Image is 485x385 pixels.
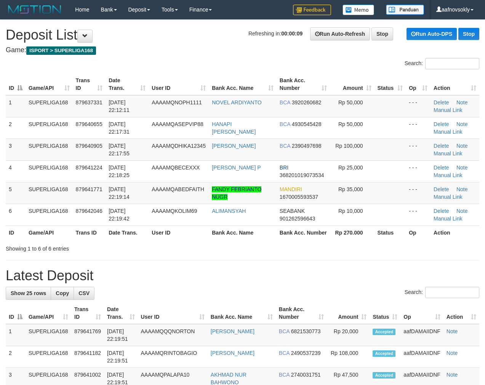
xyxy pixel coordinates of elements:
[109,186,130,200] span: [DATE] 22:19:14
[152,143,206,149] span: AAAAMQDHIKA12345
[211,350,255,356] a: [PERSON_NAME]
[280,208,305,214] span: SEABANK
[6,182,26,204] td: 5
[330,225,375,240] th: Rp 270.000
[212,165,261,171] a: [PERSON_NAME] P
[138,324,208,346] td: AAAAMQQQNORTON
[73,73,106,95] th: Trans ID: activate to sort column ascending
[406,182,431,204] td: - - -
[280,172,324,178] span: Copy 368201019073534 to clipboard
[26,139,73,160] td: SUPERLIGA168
[6,4,64,15] img: MOTION_logo.png
[338,208,363,214] span: Rp 10,000
[434,194,463,200] a: Manual Link
[26,204,73,225] td: SUPERLIGA168
[406,225,431,240] th: Op
[26,73,73,95] th: Game/API: activate to sort column ascending
[109,99,130,113] span: [DATE] 22:12:11
[400,346,443,368] td: aafDAMAIIDNF
[280,186,302,192] span: MANDIRI
[406,117,431,139] td: - - -
[6,302,26,324] th: ID: activate to sort column descending
[26,225,73,240] th: Game/API
[109,121,130,135] span: [DATE] 22:17:31
[211,328,255,334] a: [PERSON_NAME]
[6,160,26,182] td: 4
[281,30,303,37] strong: 00:00:09
[6,139,26,160] td: 3
[6,46,479,54] h4: Game:
[280,121,290,127] span: BCA
[276,302,327,324] th: Bank Acc. Number: activate to sort column ascending
[292,143,322,149] span: Copy 2390497698 to clipboard
[434,107,463,113] a: Manual Link
[76,143,102,149] span: 879640905
[292,121,322,127] span: Copy 4930545428 to clipboard
[74,287,94,300] a: CSV
[434,150,463,157] a: Manual Link
[138,346,208,368] td: AAAAMQRINTOBAGIO
[152,121,203,127] span: AAAAMQASEPVIP88
[78,290,90,296] span: CSV
[26,302,71,324] th: Game/API: activate to sort column ascending
[406,160,431,182] td: - - -
[343,5,375,15] img: Button%20Memo.svg
[149,225,209,240] th: User ID
[26,346,71,368] td: SUPERLIGA168
[373,329,395,335] span: Accepted
[434,99,449,105] a: Delete
[71,302,104,324] th: Trans ID: activate to sort column ascending
[447,350,458,356] a: Note
[11,290,46,296] span: Show 25 rows
[327,324,370,346] td: Rp 20,000
[152,208,197,214] span: AAAAMQKOLIM69
[152,99,202,105] span: AAAAMQNOPH1111
[26,46,96,55] span: ISPORT > SUPERLIGA168
[373,350,395,357] span: Accepted
[26,324,71,346] td: SUPERLIGA168
[406,95,431,117] td: - - -
[434,216,463,222] a: Manual Link
[6,73,26,95] th: ID: activate to sort column descending
[212,99,261,105] a: NOVEL ARDIYANTO
[209,225,277,240] th: Bank Acc. Name
[291,328,321,334] span: Copy 6821530773 to clipboard
[71,346,104,368] td: 879641182
[109,165,130,178] span: [DATE] 22:18:25
[26,182,73,204] td: SUPERLIGA168
[76,121,102,127] span: 879640655
[456,121,468,127] a: Note
[456,208,468,214] a: Note
[152,186,204,192] span: AAAAMQABEDFAITH
[208,302,276,324] th: Bank Acc. Name: activate to sort column ascending
[51,287,74,300] a: Copy
[425,287,479,298] input: Search:
[6,346,26,368] td: 2
[6,225,26,240] th: ID
[6,95,26,117] td: 1
[386,5,424,15] img: panduan.png
[6,27,479,43] h1: Deposit List
[434,208,449,214] a: Delete
[293,5,331,15] img: Feedback.jpg
[456,143,468,149] a: Note
[280,143,290,149] span: BCA
[6,204,26,225] td: 6
[434,143,449,149] a: Delete
[458,28,479,40] a: Stop
[26,95,73,117] td: SUPERLIGA168
[277,73,330,95] th: Bank Acc. Number: activate to sort column ascending
[209,73,277,95] th: Bank Acc. Name: activate to sort column ascending
[6,268,479,283] h1: Latest Deposit
[279,350,290,356] span: BCA
[212,121,256,135] a: HANAPI [PERSON_NAME]
[212,208,246,214] a: ALIMANSYAH
[152,165,200,171] span: AAAAMQBECEXXX
[106,73,149,95] th: Date Trans.: activate to sort column ascending
[335,143,363,149] span: Rp 100,000
[71,324,104,346] td: 879641769
[26,117,73,139] td: SUPERLIGA168
[431,225,479,240] th: Action
[149,73,209,95] th: User ID: activate to sort column ascending
[425,58,479,69] input: Search:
